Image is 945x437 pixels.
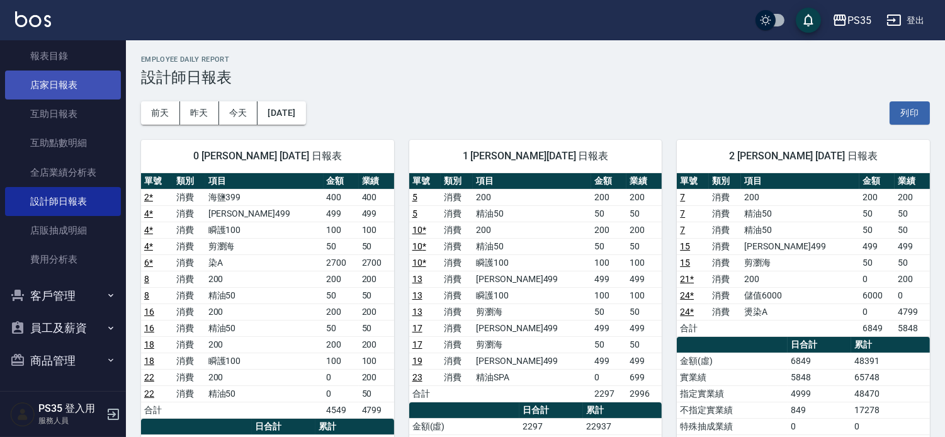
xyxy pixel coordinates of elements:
[591,271,626,287] td: 499
[473,320,591,336] td: [PERSON_NAME]499
[173,205,205,222] td: 消費
[412,208,417,219] a: 5
[409,173,662,402] table: a dense table
[5,216,121,245] a: 店販抽成明細
[324,385,359,402] td: 0
[591,287,626,304] td: 100
[441,271,473,287] td: 消費
[591,385,626,402] td: 2297
[895,287,930,304] td: 0
[473,254,591,271] td: 瞬護100
[473,205,591,222] td: 精油50
[626,173,662,190] th: 業績
[5,128,121,157] a: 互助點數明細
[359,238,394,254] td: 50
[473,353,591,369] td: [PERSON_NAME]499
[324,254,359,271] td: 2700
[741,304,859,320] td: 燙染A
[788,337,851,353] th: 日合計
[412,307,422,317] a: 13
[473,287,591,304] td: 瞬護100
[38,415,103,426] p: 服務人員
[441,369,473,385] td: 消費
[741,205,859,222] td: 精油50
[5,344,121,377] button: 商品管理
[173,336,205,353] td: 消費
[895,304,930,320] td: 4799
[412,356,422,366] a: 19
[359,320,394,336] td: 50
[252,419,315,435] th: 日合計
[709,222,741,238] td: 消費
[709,173,741,190] th: 類別
[359,222,394,238] td: 100
[5,99,121,128] a: 互助日報表
[741,173,859,190] th: 項目
[441,320,473,336] td: 消費
[677,402,788,418] td: 不指定實業績
[359,205,394,222] td: 499
[473,336,591,353] td: 剪瀏海
[881,9,930,32] button: 登出
[5,71,121,99] a: 店家日報表
[680,208,685,219] a: 7
[692,150,915,162] span: 2 [PERSON_NAME] [DATE] 日報表
[709,254,741,271] td: 消費
[895,254,930,271] td: 50
[895,205,930,222] td: 50
[144,389,154,399] a: 22
[626,205,662,222] td: 50
[741,238,859,254] td: [PERSON_NAME]499
[324,205,359,222] td: 499
[141,402,173,418] td: 合計
[851,402,930,418] td: 17278
[5,280,121,312] button: 客戶管理
[851,385,930,402] td: 48470
[591,205,626,222] td: 50
[205,304,324,320] td: 200
[895,222,930,238] td: 50
[788,418,851,434] td: 0
[141,55,930,64] h2: Employee Daily Report
[473,189,591,205] td: 200
[5,42,121,71] a: 報表目錄
[851,418,930,434] td: 0
[626,238,662,254] td: 50
[626,189,662,205] td: 200
[324,402,359,418] td: 4549
[412,290,422,300] a: 13
[144,356,154,366] a: 18
[741,287,859,304] td: 儲值6000
[677,369,788,385] td: 實業績
[851,369,930,385] td: 65748
[144,290,149,300] a: 8
[895,238,930,254] td: 499
[709,205,741,222] td: 消費
[324,320,359,336] td: 50
[144,307,154,317] a: 16
[141,69,930,86] h3: 設計師日報表
[359,304,394,320] td: 200
[205,369,324,385] td: 200
[359,287,394,304] td: 50
[859,173,895,190] th: 金額
[5,312,121,344] button: 員工及薪資
[441,304,473,320] td: 消費
[324,304,359,320] td: 200
[315,419,394,435] th: 累計
[412,192,417,202] a: 5
[890,101,930,125] button: 列印
[173,320,205,336] td: 消費
[709,189,741,205] td: 消費
[359,369,394,385] td: 200
[441,336,473,353] td: 消費
[741,254,859,271] td: 剪瀏海
[324,369,359,385] td: 0
[709,287,741,304] td: 消費
[205,189,324,205] td: 海鹽399
[626,254,662,271] td: 100
[441,254,473,271] td: 消費
[473,222,591,238] td: 200
[677,418,788,434] td: 特殊抽成業績
[847,13,871,28] div: PS35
